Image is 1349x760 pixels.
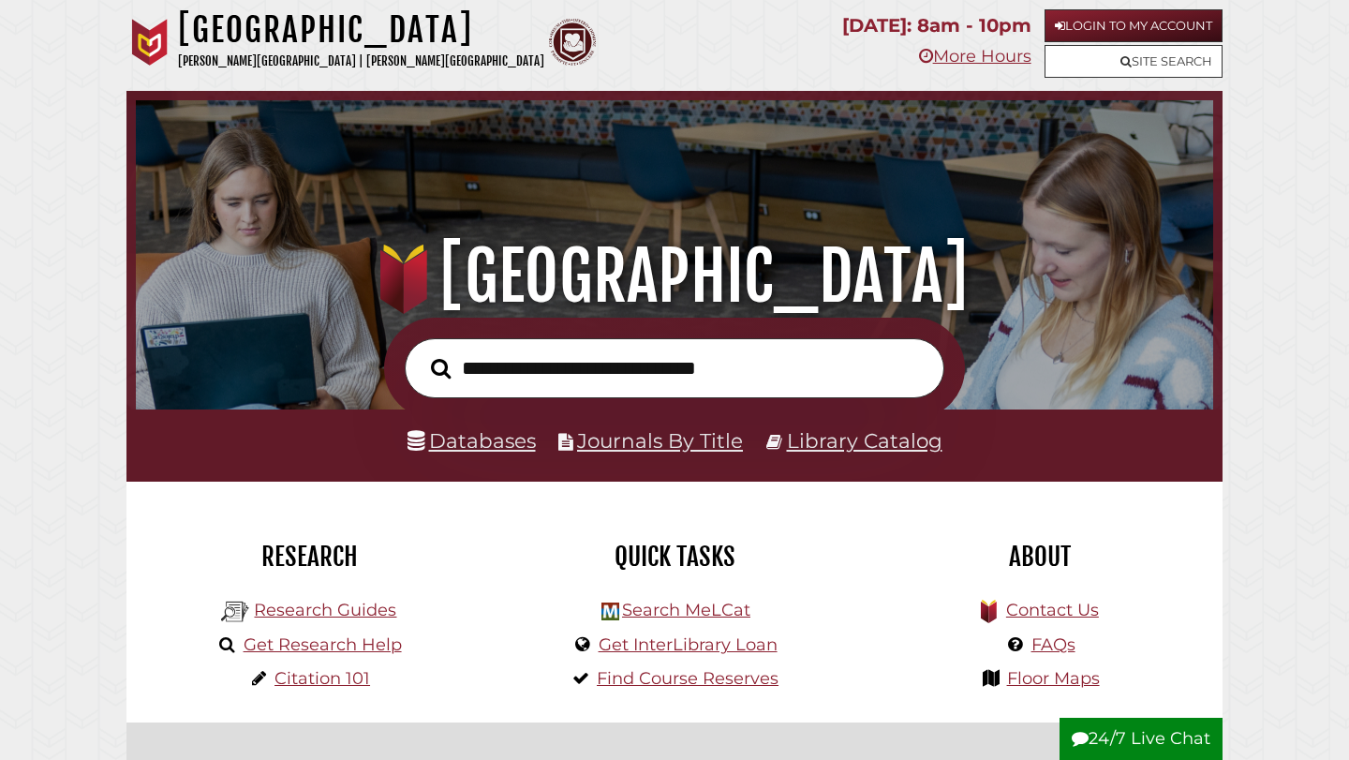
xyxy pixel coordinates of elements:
[599,634,778,655] a: Get InterLibrary Loan
[254,600,396,620] a: Research Guides
[431,357,451,379] i: Search
[178,51,544,72] p: [PERSON_NAME][GEOGRAPHIC_DATA] | [PERSON_NAME][GEOGRAPHIC_DATA]
[597,668,778,689] a: Find Course Reserves
[156,235,1193,318] h1: [GEOGRAPHIC_DATA]
[141,541,478,573] h2: Research
[1007,668,1100,689] a: Floor Maps
[274,668,370,689] a: Citation 101
[1045,45,1223,78] a: Site Search
[244,634,402,655] a: Get Research Help
[1031,634,1075,655] a: FAQs
[622,600,750,620] a: Search MeLCat
[787,428,942,453] a: Library Catalog
[126,19,173,66] img: Calvin University
[842,9,1031,42] p: [DATE]: 8am - 10pm
[601,603,619,620] img: Hekman Library Logo
[422,353,460,384] button: Search
[1006,600,1099,620] a: Contact Us
[408,428,536,453] a: Databases
[871,541,1208,573] h2: About
[919,46,1031,67] a: More Hours
[1045,9,1223,42] a: Login to My Account
[221,598,249,626] img: Hekman Library Logo
[549,19,596,66] img: Calvin Theological Seminary
[178,9,544,51] h1: [GEOGRAPHIC_DATA]
[506,541,843,573] h2: Quick Tasks
[577,428,743,453] a: Journals By Title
